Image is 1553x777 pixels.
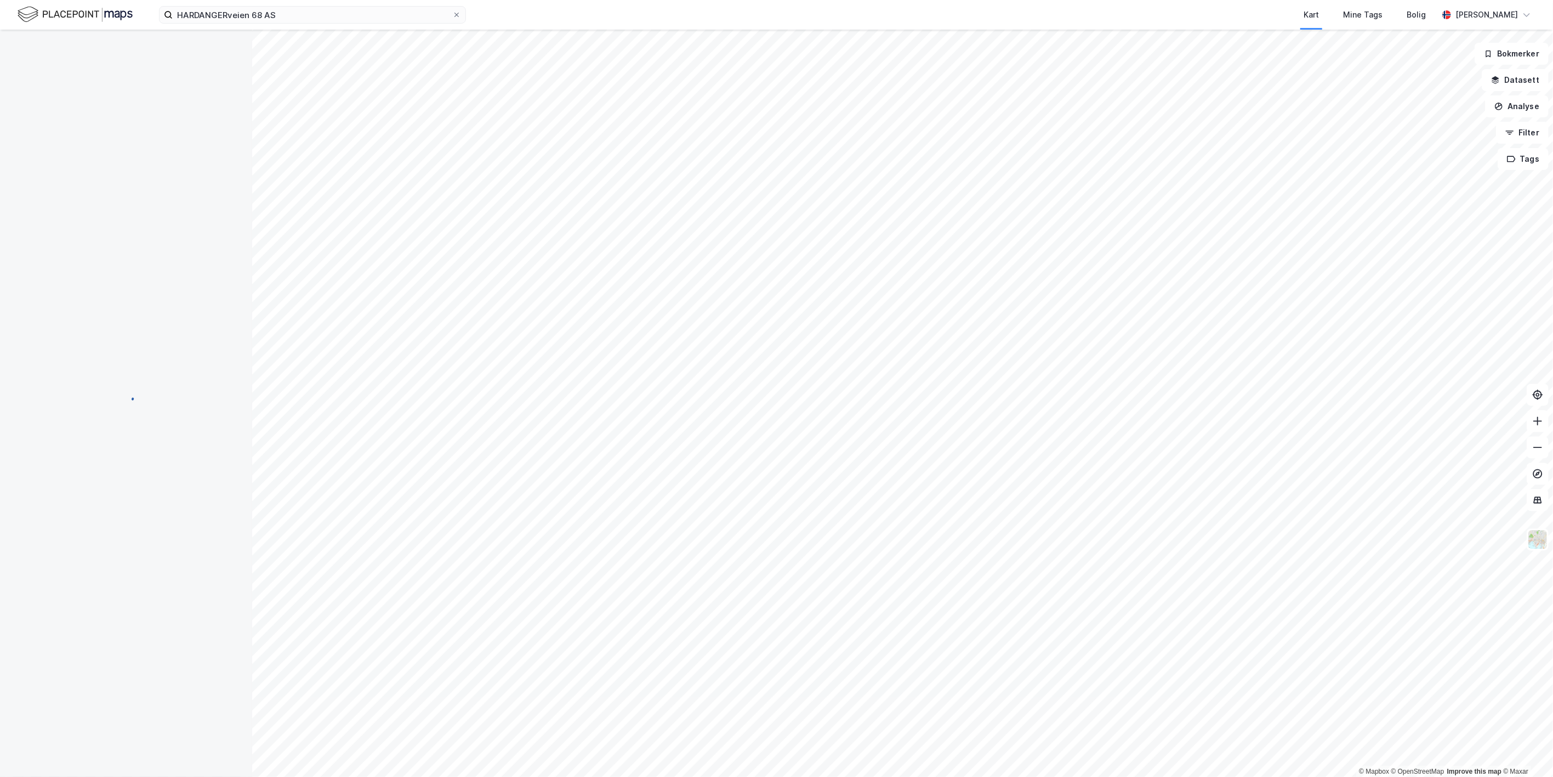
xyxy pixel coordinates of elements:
img: spinner.a6d8c91a73a9ac5275cf975e30b51cfb.svg [117,388,135,406]
a: Improve this map [1447,768,1501,775]
button: Analyse [1485,95,1549,117]
img: Z [1527,529,1548,550]
iframe: Chat Widget [1498,724,1553,777]
div: Mine Tags [1343,8,1383,21]
button: Bokmerker [1475,43,1549,65]
a: OpenStreetMap [1391,768,1444,775]
input: Søk på adresse, matrikkel, gårdeiere, leietakere eller personer [173,7,452,23]
a: Mapbox [1359,768,1389,775]
button: Tags [1498,148,1549,170]
div: Bolig [1407,8,1426,21]
button: Datasett [1482,69,1549,91]
button: Filter [1496,122,1549,144]
img: logo.f888ab2527a4732fd821a326f86c7f29.svg [18,5,133,24]
div: Kart [1304,8,1319,21]
div: [PERSON_NAME] [1455,8,1518,21]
